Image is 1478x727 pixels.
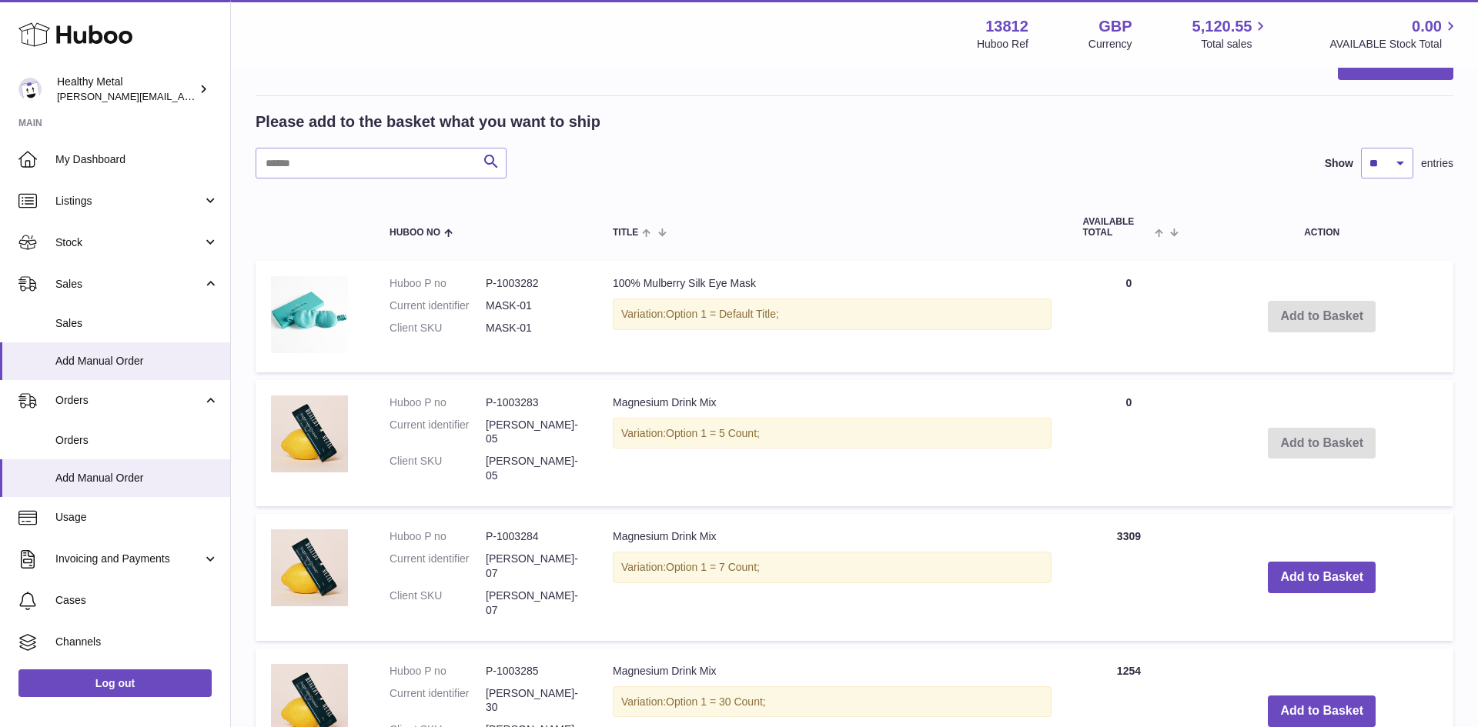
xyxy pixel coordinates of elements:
span: AVAILABLE Total [1082,217,1151,237]
span: Add Manual Order [55,354,219,369]
dt: Client SKU [390,589,486,618]
span: Stock [55,235,202,250]
div: Variation: [613,686,1052,718]
div: Huboo Ref [977,37,1028,52]
dt: Huboo P no [390,529,486,544]
span: Sales [55,277,202,292]
span: Channels [55,635,219,649]
span: Total sales [1201,37,1269,52]
img: Magnesium Drink Mix [271,395,348,472]
td: 100% Mulberry Silk Eye Mask [597,261,1067,372]
dt: Current identifier [390,552,486,581]
span: 5,120.55 [1192,16,1252,37]
button: Add to Basket [1268,695,1376,727]
span: Add Manual Order [55,471,219,485]
dt: Current identifier [390,418,486,447]
dd: [PERSON_NAME]-05 [486,418,582,447]
h2: Please add to the basket what you want to ship [256,112,600,132]
strong: 13812 [985,16,1028,37]
button: Add to Basket [1268,562,1376,593]
dd: P-1003282 [486,276,582,291]
td: 0 [1067,380,1190,506]
dd: [PERSON_NAME]-07 [486,552,582,581]
dd: P-1003285 [486,664,582,679]
a: 5,120.55 Total sales [1192,16,1270,52]
dd: MASK-01 [486,298,582,313]
td: Magnesium Drink Mix [597,380,1067,506]
span: Orders [55,393,202,408]
span: [PERSON_NAME][EMAIL_ADDRESS][DOMAIN_NAME] [57,90,309,102]
span: 0.00 [1412,16,1442,37]
td: 3309 [1067,514,1190,640]
dd: MASK-01 [486,321,582,335]
div: Healthy Metal [57,75,196,104]
span: Option 1 = 7 Count; [666,561,760,573]
span: Option 1 = 30 Count; [666,695,766,708]
dd: P-1003283 [486,395,582,410]
span: Title [613,228,638,238]
span: entries [1421,156,1453,171]
span: Invoicing and Payments [55,552,202,566]
img: 100% Mulberry Silk Eye Mask [271,276,348,353]
dt: Client SKU [390,321,486,335]
span: Listings [55,194,202,208]
a: 0.00 AVAILABLE Stock Total [1329,16,1460,52]
span: Huboo no [390,228,440,238]
td: Magnesium Drink Mix [597,514,1067,640]
span: Cases [55,593,219,608]
label: Show [1325,156,1353,171]
dt: Huboo P no [390,276,486,291]
span: Usage [55,510,219,525]
dd: [PERSON_NAME]-05 [486,454,582,483]
span: My Dashboard [55,152,219,167]
div: Variation: [613,298,1052,330]
td: 0 [1067,261,1190,372]
span: AVAILABLE Stock Total [1329,37,1460,52]
dt: Huboo P no [390,395,486,410]
strong: GBP [1098,16,1132,37]
div: Variation: [613,418,1052,449]
dt: Client SKU [390,454,486,483]
span: Option 1 = Default Title; [666,308,779,320]
dt: Huboo P no [390,664,486,679]
dt: Current identifier [390,686,486,715]
div: Currency [1088,37,1132,52]
span: Orders [55,433,219,448]
div: Variation: [613,552,1052,583]
img: jose@healthy-metal.com [18,78,42,101]
span: Sales [55,316,219,331]
dd: [PERSON_NAME]-30 [486,686,582,715]
dt: Current identifier [390,298,486,313]
dd: [PERSON_NAME]-07 [486,589,582,618]
dd: P-1003284 [486,529,582,544]
span: Option 1 = 5 Count; [666,427,760,439]
th: Action [1190,202,1453,252]
a: Log out [18,669,212,697]
img: Magnesium Drink Mix [271,529,348,606]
